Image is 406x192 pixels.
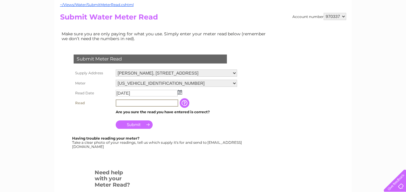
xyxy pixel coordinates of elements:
[180,98,191,108] input: Information
[60,2,134,7] a: ~/Views/Water/SubmitMeterRead.cshtml
[14,16,45,34] img: logo.png
[332,25,350,30] a: Telecoms
[366,25,381,30] a: Contact
[293,3,334,10] a: 0333 014 3131
[315,25,328,30] a: Energy
[72,98,114,108] th: Read
[300,25,312,30] a: Water
[61,3,345,29] div: Clear Business is a trading name of Verastar Limited (registered in [GEOGRAPHIC_DATA] No. 3667643...
[60,30,270,43] td: Make sure you are only paying for what you use. Simply enter your meter read below (remember we d...
[354,25,362,30] a: Blog
[72,88,114,98] th: Read Date
[72,136,243,149] div: Take a clear photo of your readings, tell us which supply it's for and send to [EMAIL_ADDRESS][DO...
[114,108,239,116] td: Are you sure the read you have entered is correct?
[74,55,227,64] div: Submit Meter Read
[292,13,346,20] div: Account number
[72,68,114,78] th: Supply Address
[72,136,139,140] b: Having trouble reading your meter?
[72,78,114,88] th: Meter
[60,13,346,24] h2: Submit Water Meter Read
[116,120,153,129] input: Submit
[178,90,182,95] img: ...
[95,168,132,191] h3: Need help with your Meter Read?
[386,25,400,30] a: Log out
